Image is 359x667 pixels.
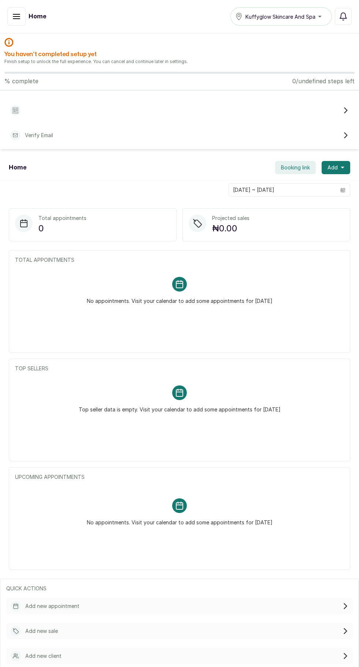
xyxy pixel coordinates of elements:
p: UPCOMING APPOINTMENTS [15,473,344,481]
h1: Home [29,12,46,21]
svg: calendar [340,187,345,193]
button: Kuffyglow Skincare And Spa [230,7,332,26]
p: Add new client [25,652,62,660]
p: Finish setup to unlock the full experience. You can cancel and continue later in settings. [4,59,355,65]
p: % complete [4,77,38,85]
p: TOP SELLERS [15,365,344,372]
button: Booking link [275,161,316,174]
p: TOTAL APPOINTMENTS [15,256,344,264]
p: ₦0.00 [212,222,249,235]
h2: You haven’t completed setup yet [4,50,355,59]
span: Kuffyglow Skincare And Spa [245,13,315,21]
button: Add [322,161,350,174]
p: Total appointments [38,215,86,222]
p: No appointments. Visit your calendar to add some appointments for [DATE] [87,513,273,526]
span: Booking link [281,164,310,171]
p: 0 [38,222,86,235]
h1: Home [9,163,26,172]
p: 0/undefined steps left [292,77,355,85]
p: Add new appointment [25,602,79,610]
span: Add [327,164,338,171]
p: Top seller data is empty. Visit your calendar to add some appointments for [DATE] [79,400,281,413]
p: Projected sales [212,215,249,222]
p: QUICK ACTIONS [6,585,353,592]
input: Select date [229,184,336,196]
p: No appointments. Visit your calendar to add some appointments for [DATE] [87,292,273,305]
p: Add new sale [25,627,58,635]
p: Verify Email [25,132,53,139]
